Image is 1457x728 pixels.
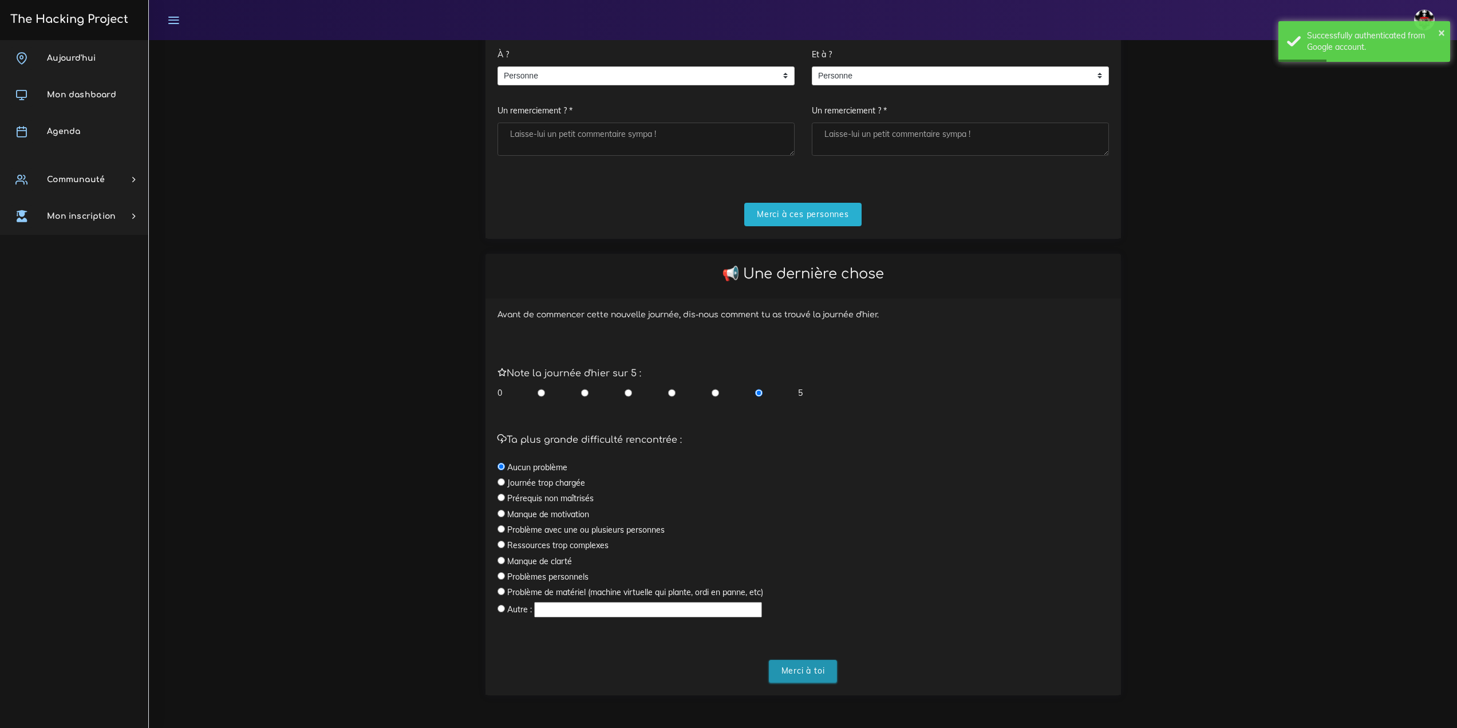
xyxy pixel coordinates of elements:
label: Ressources trop complexes [507,540,609,551]
label: Manque de motivation [507,509,589,520]
img: avatar [1414,10,1435,30]
span: Aujourd'hui [47,54,96,62]
label: Problème avec une ou plusieurs personnes [507,524,665,536]
label: Et à ? [812,43,832,66]
label: Prérequis non maîtrisés [507,493,594,504]
div: Successfully authenticated from Google account. [1307,30,1442,53]
button: × [1438,26,1445,38]
label: Un remerciement ? * [497,100,572,123]
span: Agenda [47,127,80,136]
span: Communauté [47,175,105,184]
label: Journée trop chargée [507,477,585,489]
input: Merci à ces personnes [744,203,862,226]
h5: Ta plus grande difficulté rencontrée : [497,435,1109,446]
label: Problème de matériel (machine virtuelle qui plante, ordi en panne, etc) [507,587,763,598]
label: Aucun problème [507,462,567,473]
div: 0 5 [497,387,803,399]
span: Mon dashboard [47,90,116,99]
label: Manque de clarté [507,556,572,567]
span: Personne [812,67,1091,85]
label: Un remerciement ? * [812,100,887,123]
span: Personne [498,67,777,85]
h5: Note la journée d'hier sur 5 : [497,368,1109,379]
label: À ? [497,43,509,66]
input: Merci à toi [769,660,838,683]
label: Problèmes personnels [507,571,589,583]
h3: The Hacking Project [7,13,128,26]
h6: Avant de commencer cette nouvelle journée, dis-nous comment tu as trouvé la journée d'hier. [497,310,1109,320]
h2: 📢 Une dernière chose [497,266,1109,282]
label: Autre : [507,604,532,615]
span: Mon inscription [47,212,116,221]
